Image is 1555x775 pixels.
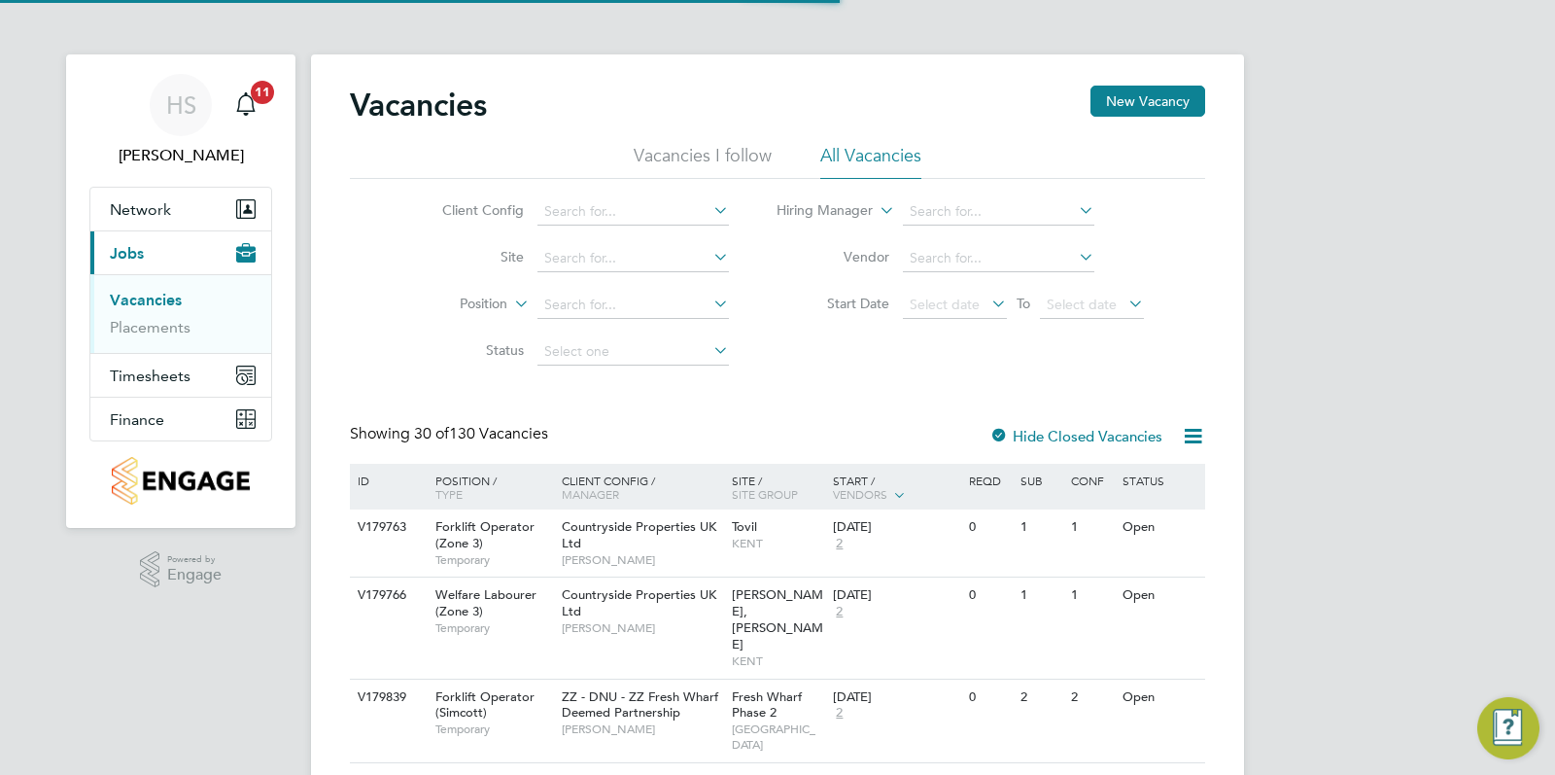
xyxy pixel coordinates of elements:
label: Hide Closed Vacancies [989,427,1162,445]
label: Position [396,295,507,314]
span: [PERSON_NAME] [562,722,722,737]
a: Go to home page [89,457,272,505]
span: Vendors [833,486,887,502]
div: [DATE] [833,519,959,536]
label: Client Config [412,201,524,219]
div: V179763 [353,510,421,546]
nav: Main navigation [66,54,295,528]
span: [GEOGRAPHIC_DATA] [732,722,824,752]
div: 0 [964,680,1015,716]
div: V179839 [353,680,421,716]
a: Vacancies [110,291,182,309]
span: [PERSON_NAME] [562,552,722,568]
button: Finance [90,398,271,440]
span: Select date [1047,296,1117,313]
a: 11 [226,74,265,136]
input: Search for... [903,245,1094,272]
div: Site / [727,464,829,511]
label: Start Date [777,295,889,312]
div: Sub [1016,464,1066,497]
button: New Vacancy [1090,86,1205,117]
div: ID [353,464,421,497]
span: Site Group [732,486,798,502]
span: 130 Vacancies [414,424,548,443]
div: [DATE] [833,689,959,706]
span: 2 [833,705,846,722]
span: 2 [833,536,846,552]
input: Search for... [537,292,729,319]
span: To [1011,291,1036,316]
div: Start / [828,464,964,512]
h2: Vacancies [350,86,487,124]
div: Reqd [964,464,1015,497]
span: Select date [910,296,980,313]
div: V179766 [353,578,421,614]
span: Forklift Operator (Zone 3) [435,518,535,551]
span: Timesheets [110,367,190,385]
span: Temporary [435,722,552,737]
div: 2 [1066,680,1117,716]
input: Select one [537,338,729,366]
div: Open [1118,578,1202,614]
span: Forklift Operator (Simcott) [435,688,535,722]
span: 2 [833,604,846,620]
span: Temporary [435,552,552,568]
span: Countryside Properties UK Ltd [562,518,716,551]
button: Timesheets [90,354,271,397]
span: Temporary [435,620,552,636]
div: 1 [1066,578,1117,614]
span: 30 of [414,424,449,443]
div: Open [1118,680,1202,716]
span: KENT [732,653,824,669]
span: Countryside Properties UK Ltd [562,586,716,619]
span: ZZ - DNU - ZZ Fresh Wharf Deemed Partnership [562,688,718,722]
label: Hiring Manager [761,201,873,221]
input: Search for... [537,245,729,272]
button: Engage Resource Center [1477,697,1539,759]
div: 2 [1016,680,1066,716]
button: Jobs [90,231,271,274]
div: 0 [964,578,1015,614]
div: 1 [1066,510,1117,546]
span: HS [166,92,196,118]
input: Search for... [537,198,729,226]
span: [PERSON_NAME], [PERSON_NAME] [732,586,823,652]
span: KENT [732,536,824,551]
div: 1 [1016,578,1066,614]
img: countryside-properties-logo-retina.png [112,457,249,505]
li: All Vacancies [820,144,921,179]
a: Powered byEngage [140,551,223,588]
label: Site [412,248,524,265]
label: Vendor [777,248,889,265]
span: Powered by [167,551,222,568]
a: Placements [110,318,190,336]
span: 11 [251,81,274,104]
span: Tovil [732,518,757,535]
div: Client Config / [557,464,727,511]
div: Jobs [90,274,271,353]
div: 0 [964,510,1015,546]
div: Status [1118,464,1202,497]
label: Status [412,341,524,359]
div: Conf [1066,464,1117,497]
span: Manager [562,486,619,502]
span: Engage [167,567,222,583]
span: Fresh Wharf Phase 2 [732,688,802,722]
span: Welfare Labourer (Zone 3) [435,586,536,619]
div: Position / [421,464,557,511]
div: Open [1118,510,1202,546]
span: Network [110,200,171,219]
div: Showing [350,424,552,444]
div: 1 [1016,510,1066,546]
span: [PERSON_NAME] [562,620,722,636]
span: Finance [110,410,164,429]
span: Jobs [110,244,144,263]
div: [DATE] [833,587,959,604]
input: Search for... [903,198,1094,226]
button: Network [90,188,271,230]
li: Vacancies I follow [634,144,772,179]
span: Type [435,486,463,502]
span: Hugo Slattery [89,144,272,167]
a: HS[PERSON_NAME] [89,74,272,167]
